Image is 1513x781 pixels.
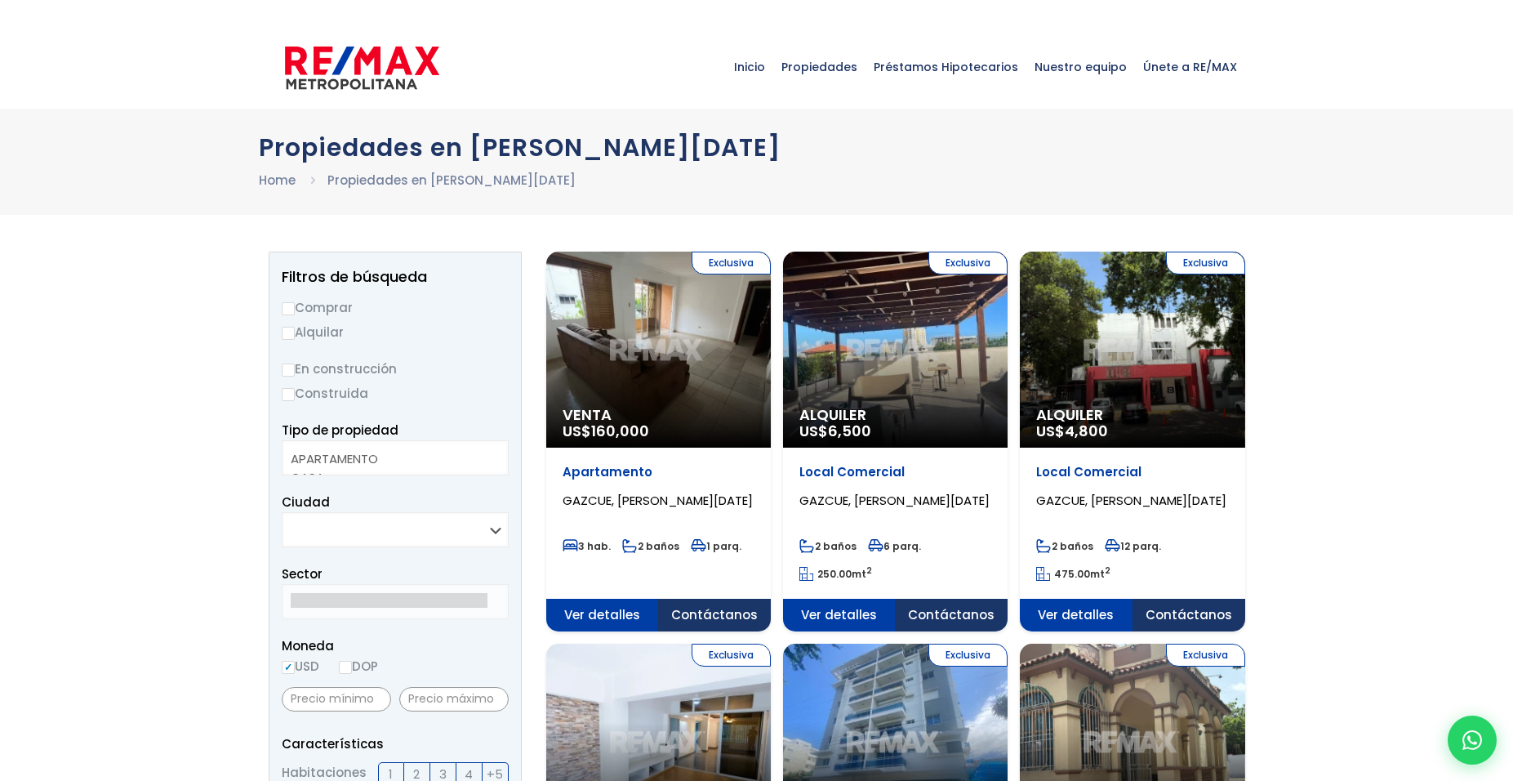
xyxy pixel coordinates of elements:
span: Contáctanos [658,599,771,631]
p: Características [282,734,509,754]
span: Propiedades [773,42,866,91]
span: 4,800 [1065,421,1108,441]
p: Local Comercial [1036,464,1228,480]
h1: Propiedades en [PERSON_NAME][DATE] [259,133,1255,162]
span: Nuestro equipo [1026,42,1135,91]
span: 2 baños [622,539,679,553]
span: Tipo de propiedad [282,422,398,439]
label: Alquilar [282,322,509,342]
span: 475.00 [1054,567,1090,581]
label: Construida [282,383,509,404]
input: Precio mínimo [282,687,391,712]
span: Moneda [282,636,509,656]
a: Propiedades en [PERSON_NAME][DATE] [327,172,576,189]
input: Comprar [282,302,295,315]
p: Apartamento [563,464,754,480]
label: DOP [339,656,378,676]
input: Construida [282,388,295,401]
span: Exclusiva [1166,252,1245,274]
label: USD [282,656,319,676]
span: 2 baños [1036,539,1093,553]
input: DOP [339,661,352,674]
span: Exclusiva [692,252,771,274]
label: Comprar [282,297,509,318]
a: Home [259,172,296,189]
span: Préstamos Hipotecarios [866,42,1026,91]
sup: 2 [866,565,872,577]
p: Local Comercial [799,464,991,480]
label: En construcción [282,359,509,379]
span: Contáctanos [1133,599,1245,631]
span: 250.00 [817,567,852,581]
span: Alquiler [799,407,991,423]
span: GAZCUE, [PERSON_NAME][DATE] [563,492,753,509]
span: Ciudad [282,493,330,511]
sup: 2 [1105,565,1110,577]
h2: Filtros de búsqueda [282,269,509,285]
span: 12 parq. [1105,539,1161,553]
a: Propiedades [773,26,866,108]
input: En construcción [282,364,295,377]
span: Venta [563,407,754,423]
span: Ver detalles [783,599,896,631]
a: Únete a RE/MAX [1135,26,1245,108]
a: Exclusiva Alquiler US$6,500 Local Comercial GAZCUE, [PERSON_NAME][DATE] 2 baños 6 parq. 250.00mt2... [783,252,1008,631]
span: Contáctanos [895,599,1008,631]
span: US$ [563,421,649,441]
span: Alquiler [1036,407,1228,423]
span: mt [1036,567,1110,581]
input: Precio máximo [399,687,509,712]
span: Exclusiva [692,644,771,667]
span: Ver detalles [1020,599,1133,631]
span: 1 parq. [691,539,741,553]
a: Exclusiva Alquiler US$4,800 Local Comercial GAZCUE, [PERSON_NAME][DATE] 2 baños 12 parq. 475.00mt... [1020,252,1244,631]
a: RE/MAX Metropolitana [285,26,439,108]
span: US$ [799,421,871,441]
span: US$ [1036,421,1108,441]
input: USD [282,661,295,674]
span: Inicio [726,42,773,91]
span: Exclusiva [1166,644,1245,667]
option: APARTAMENTO [291,449,487,468]
span: 160,000 [591,421,649,441]
span: 6 parq. [868,539,921,553]
span: GAZCUE, [PERSON_NAME][DATE] [1036,492,1226,509]
a: Exclusiva Venta US$160,000 Apartamento GAZCUE, [PERSON_NAME][DATE] 3 hab. 2 baños 1 parq. Ver det... [546,252,771,631]
a: Préstamos Hipotecarios [866,26,1026,108]
span: Exclusiva [928,644,1008,667]
span: mt [799,567,872,581]
img: remax-metropolitana-logo [285,43,439,92]
span: 6,500 [828,421,871,441]
span: Sector [282,565,323,582]
span: Ver detalles [546,599,659,631]
span: 3 hab. [563,539,611,553]
span: GAZCUE, [PERSON_NAME][DATE] [799,492,990,509]
a: Inicio [726,26,773,108]
option: CASA [291,468,487,487]
input: Alquilar [282,327,295,340]
span: Únete a RE/MAX [1135,42,1245,91]
span: Exclusiva [928,252,1008,274]
a: Nuestro equipo [1026,26,1135,108]
span: 2 baños [799,539,857,553]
